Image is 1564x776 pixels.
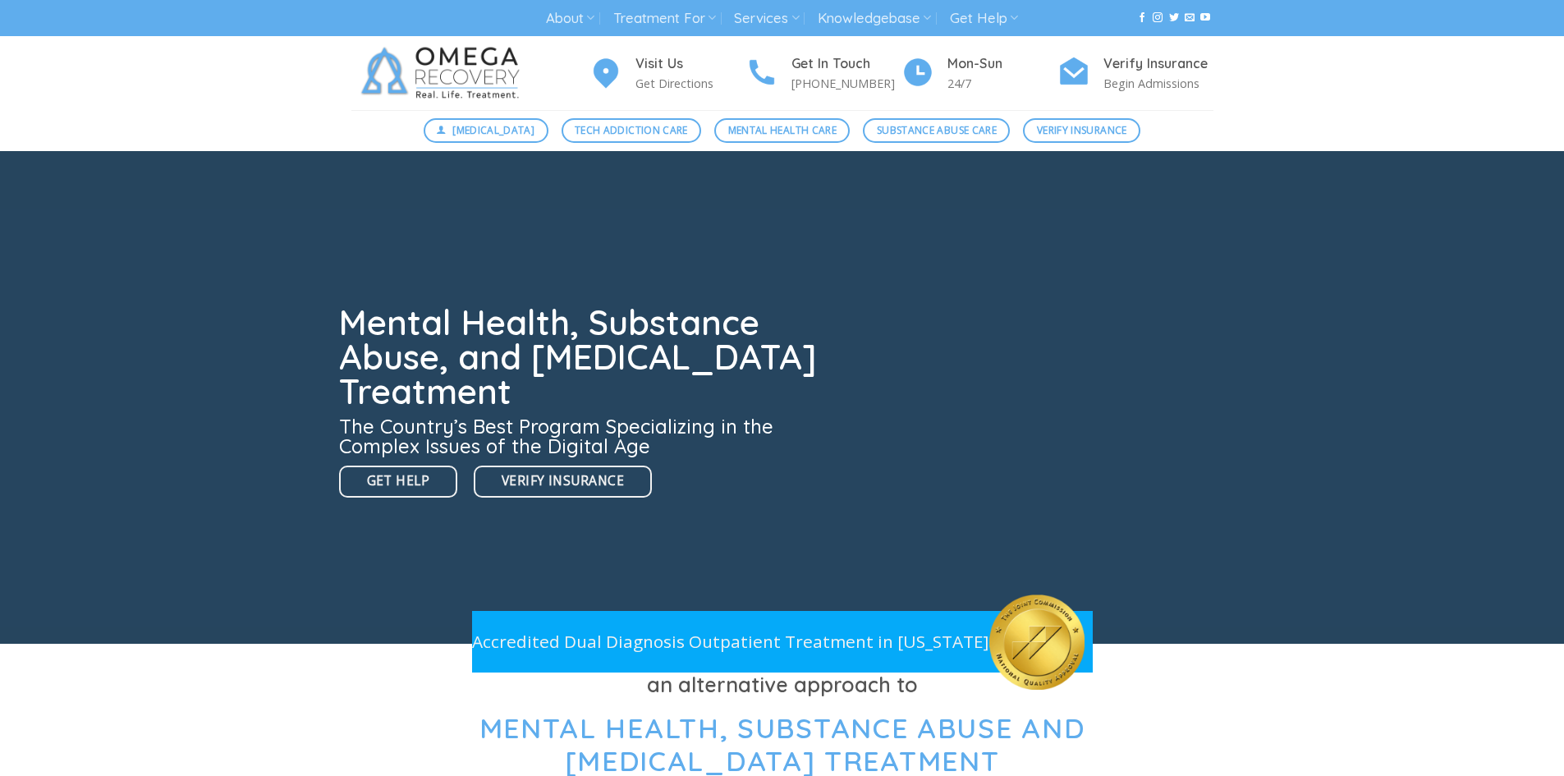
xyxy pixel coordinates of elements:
[947,53,1057,75] h4: Mon-Sun
[947,74,1057,93] p: 24/7
[613,3,716,34] a: Treatment For
[339,305,827,409] h1: Mental Health, Substance Abuse, and [MEDICAL_DATA] Treatment
[635,74,745,93] p: Get Directions
[351,668,1213,701] h3: an alternative approach to
[424,118,548,143] a: [MEDICAL_DATA]
[502,471,624,491] span: Verify Insurance
[635,53,745,75] h4: Visit Us
[1103,53,1213,75] h4: Verify Insurance
[589,53,745,94] a: Visit Us Get Directions
[1200,12,1210,24] a: Follow on YouTube
[1103,74,1213,93] p: Begin Admissions
[1023,118,1140,143] a: Verify Insurance
[472,628,989,655] p: Accredited Dual Diagnosis Outpatient Treatment in [US_STATE]
[452,122,534,138] span: [MEDICAL_DATA]
[734,3,799,34] a: Services
[1057,53,1213,94] a: Verify Insurance Begin Admissions
[1169,12,1179,24] a: Follow on Twitter
[818,3,931,34] a: Knowledgebase
[1185,12,1195,24] a: Send us an email
[339,466,458,498] a: Get Help
[791,74,901,93] p: [PHONE_NUMBER]
[474,466,652,498] a: Verify Insurance
[562,118,702,143] a: Tech Addiction Care
[1153,12,1163,24] a: Follow on Instagram
[546,3,594,34] a: About
[367,471,430,491] span: Get Help
[1137,12,1147,24] a: Follow on Facebook
[351,36,536,110] img: Omega Recovery
[791,53,901,75] h4: Get In Touch
[863,118,1010,143] a: Substance Abuse Care
[575,122,688,138] span: Tech Addiction Care
[877,122,997,138] span: Substance Abuse Care
[728,122,837,138] span: Mental Health Care
[1037,122,1127,138] span: Verify Insurance
[714,118,850,143] a: Mental Health Care
[950,3,1018,34] a: Get Help
[339,416,827,456] h3: The Country’s Best Program Specializing in the Complex Issues of the Digital Age
[745,53,901,94] a: Get In Touch [PHONE_NUMBER]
